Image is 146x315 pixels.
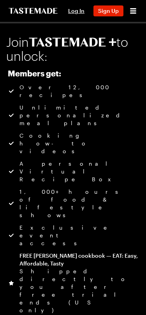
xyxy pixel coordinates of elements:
[19,252,138,314] div: FREE [PERSON_NAME] cookbook — EAT: Easy, Affordable, Tasty
[68,7,84,14] span: Log In
[6,36,140,64] h1: Join to unlock:
[19,132,138,155] span: Cooking how-to videos
[19,160,138,183] span: A personal Virtual Recipe Box
[19,188,138,219] span: 1,000+ hours of food & lifestyle shows
[19,224,138,247] span: Exclusive event access
[8,8,58,14] a: To Tastemade Home Page
[8,69,138,78] h2: Members get:
[8,83,138,314] ul: Tastemade+ Annual subscription benefits
[64,5,89,16] button: Log In
[93,5,123,16] button: Sign Up
[19,268,130,313] span: Shipped directly to you after free trial ends (US only)
[98,7,119,14] span: Sign Up
[128,6,138,16] button: Open menu
[19,83,138,99] span: Over 12,000 recipes
[19,104,138,127] span: Unlimited personalized meal plans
